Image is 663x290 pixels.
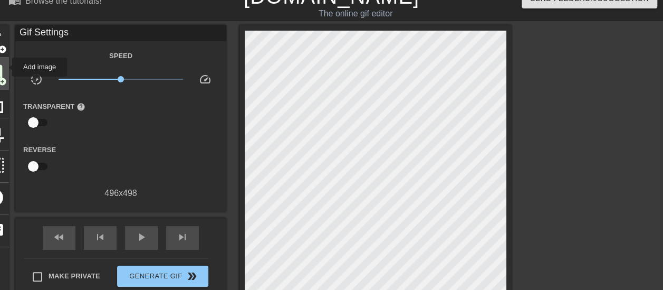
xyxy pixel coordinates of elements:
[15,25,226,41] div: Gif Settings
[109,51,132,61] label: Speed
[15,187,226,200] div: 496 x 498
[23,101,85,112] label: Transparent
[23,145,56,155] label: Reverse
[226,7,485,20] div: The online gif editor
[53,231,65,244] span: fast_rewind
[49,271,100,282] span: Make Private
[176,231,189,244] span: skip_next
[117,266,208,287] button: Generate Gif
[199,73,212,86] span: speed
[30,73,43,86] span: slow_motion_video
[76,102,85,111] span: help
[186,270,198,283] span: double_arrow
[94,231,107,244] span: skip_previous
[121,270,204,283] span: Generate Gif
[135,231,148,244] span: play_arrow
